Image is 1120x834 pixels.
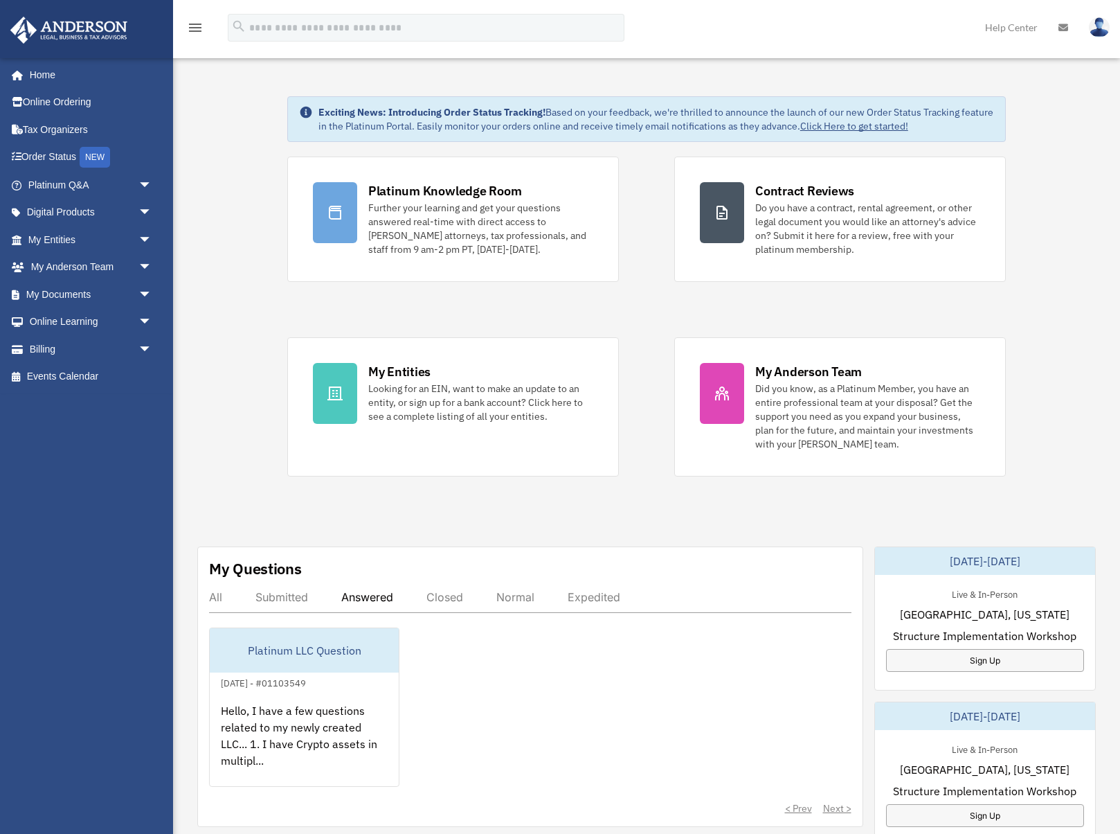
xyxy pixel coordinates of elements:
a: Online Ordering [10,89,173,116]
a: Sign Up [886,804,1085,827]
div: [DATE]-[DATE] [875,702,1096,730]
a: Order StatusNEW [10,143,173,172]
span: [GEOGRAPHIC_DATA], [US_STATE] [900,606,1069,623]
span: arrow_drop_down [138,308,166,337]
a: menu [187,24,204,36]
div: My Anderson Team [755,363,862,380]
div: Based on your feedback, we're thrilled to announce the launch of our new Order Status Tracking fe... [318,105,994,133]
a: Contract Reviews Do you have a contract, rental agreement, or other legal document you would like... [674,157,1006,282]
a: Platinum Q&Aarrow_drop_down [10,171,173,199]
a: Click Here to get started! [800,120,908,132]
div: Hello, I have a few questions related to my newly created LLC... 1. I have Crypto assets in multi... [210,691,399,799]
a: Billingarrow_drop_down [10,335,173,363]
div: Live & In-Person [941,741,1029,756]
div: [DATE]-[DATE] [875,547,1096,575]
div: All [209,590,222,604]
div: Live & In-Person [941,586,1029,601]
span: arrow_drop_down [138,335,166,364]
div: Platinum Knowledge Room [368,182,522,199]
div: Expedited [568,590,620,604]
a: My Entitiesarrow_drop_down [10,226,173,254]
a: Tax Organizers [10,116,173,143]
div: NEW [80,147,110,168]
span: arrow_drop_down [138,226,166,254]
div: Looking for an EIN, want to make an update to an entity, or sign up for a bank account? Click her... [368,382,593,423]
span: arrow_drop_down [138,254,166,282]
span: arrow_drop_down [138,171,166,199]
a: Platinum LLC Question[DATE] - #01103549Hello, I have a few questions related to my newly created ... [209,628,399,787]
span: arrow_drop_down [138,199,166,227]
div: Submitted [255,590,308,604]
div: Answered [341,590,393,604]
div: Contract Reviews [755,182,854,199]
div: My Questions [209,558,302,579]
a: My Documentsarrow_drop_down [10,281,173,308]
span: Structure Implementation Workshop [893,783,1076,799]
i: search [231,19,246,34]
a: Online Learningarrow_drop_down [10,308,173,336]
a: My Anderson Team Did you know, as a Platinum Member, you have an entire professional team at your... [674,337,1006,477]
div: Do you have a contract, rental agreement, or other legal document you would like an attorney's ad... [755,201,980,256]
div: Further your learning and get your questions answered real-time with direct access to [PERSON_NAM... [368,201,593,256]
a: Sign Up [886,649,1085,672]
div: Did you know, as a Platinum Member, you have an entire professional team at your disposal? Get th... [755,382,980,451]
span: arrow_drop_down [138,281,166,309]
span: [GEOGRAPHIC_DATA], [US_STATE] [900,761,1069,778]
i: menu [187,19,204,36]
div: Platinum LLC Question [210,628,399,673]
div: [DATE] - #01103549 [210,675,317,689]
a: Platinum Knowledge Room Further your learning and get your questions answered real-time with dire... [287,157,619,282]
img: Anderson Advisors Platinum Portal [6,17,132,44]
div: My Entities [368,363,431,380]
a: My Anderson Teamarrow_drop_down [10,254,173,281]
span: Structure Implementation Workshop [893,628,1076,644]
a: My Entities Looking for an EIN, want to make an update to an entity, or sign up for a bank accoun... [287,337,619,477]
div: Normal [496,590,534,604]
div: Closed [426,590,463,604]
a: Digital Productsarrow_drop_down [10,199,173,227]
img: User Pic [1089,17,1110,37]
strong: Exciting News: Introducing Order Status Tracking! [318,106,545,118]
a: Events Calendar [10,363,173,391]
a: Home [10,61,166,89]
